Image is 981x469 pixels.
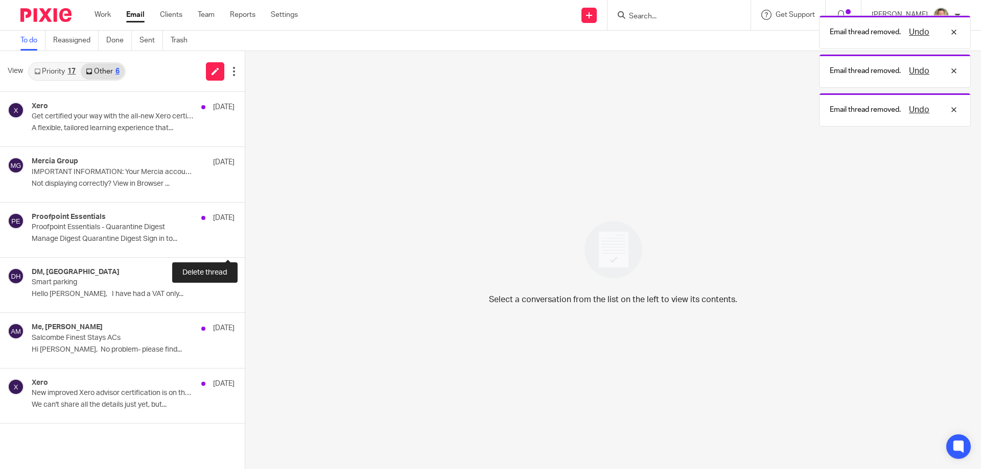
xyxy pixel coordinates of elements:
a: Sent [139,31,163,51]
a: Settings [271,10,298,20]
img: Pixie [20,8,72,22]
p: [DATE] [213,379,235,389]
p: A flexible, tailored learning experience that... [32,124,235,133]
div: 17 [67,68,76,75]
p: Select a conversation from the list on the left to view its contents. [489,293,737,306]
p: New improved Xero advisor certification is on the way [32,389,194,398]
img: svg%3E [8,323,24,339]
p: Get certified your way with the all-new Xero certification [32,112,194,121]
p: IMPORTANT INFORMATION: Your Mercia account is changing from [DATE] [32,168,194,177]
p: Email thread removed. [830,27,901,37]
a: Reports [230,10,255,20]
p: Email thread removed. [830,105,901,115]
a: To do [20,31,45,51]
p: [DATE] [213,102,235,112]
h4: DM, [GEOGRAPHIC_DATA] [32,268,120,277]
div: 6 [115,68,120,75]
h4: Mercia Group [32,157,78,166]
p: [DATE] [213,268,235,278]
a: Other6 [81,63,124,80]
h4: Proofpoint Essentials [32,213,106,221]
h4: Xero [32,102,48,111]
a: Done [106,31,132,51]
img: image [578,214,649,285]
a: Email [126,10,145,20]
p: Hello [PERSON_NAME], I have had a VAT only... [32,290,235,299]
p: [DATE] [213,323,235,333]
a: Trash [171,31,195,51]
h4: Xero [32,379,48,387]
p: Email thread removed. [830,66,901,76]
a: Reassigned [53,31,99,51]
img: svg%3E [8,157,24,174]
button: Undo [906,65,932,77]
p: Hi [PERSON_NAME], No problem- please find... [32,345,235,354]
p: We can't share all the details just yet, but... [32,401,235,409]
a: Priority17 [29,63,81,80]
p: Not displaying correctly? View in Browser ... [32,180,235,188]
a: Work [95,10,111,20]
button: Undo [906,104,932,116]
p: [DATE] [213,157,235,167]
p: Salcombe Finest Stays ACs [32,334,194,342]
p: Smart parking [32,278,194,287]
p: [DATE] [213,213,235,223]
img: svg%3E [8,213,24,229]
a: Clients [160,10,182,20]
p: Proofpoint Essentials - Quarantine Digest [32,223,194,232]
img: High%20Res%20Andrew%20Price%20Accountants_Poppy%20Jakes%20photography-1118.jpg [933,7,949,23]
img: svg%3E [8,379,24,395]
h4: Me, [PERSON_NAME] [32,323,103,332]
p: Manage Digest Quarantine Digest Sign in to... [32,235,235,243]
button: Undo [906,26,932,38]
img: svg%3E [8,268,24,284]
span: View [8,66,23,77]
a: Team [198,10,215,20]
img: svg%3E [8,102,24,118]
